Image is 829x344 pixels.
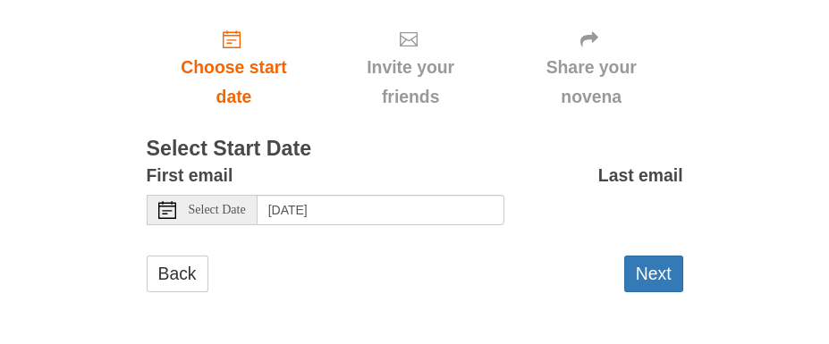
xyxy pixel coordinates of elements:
span: Share your novena [518,53,665,112]
button: Next [624,256,683,292]
label: First email [147,161,233,190]
h3: Select Start Date [147,138,683,161]
a: Choose start date [147,14,322,121]
div: Click "Next" to confirm your start date first. [500,14,683,121]
a: Back [147,256,208,292]
label: Last email [598,161,683,190]
span: Choose start date [165,53,304,112]
span: Invite your friends [339,53,481,112]
div: Click "Next" to confirm your start date first. [321,14,499,121]
span: Select Date [189,204,246,216]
